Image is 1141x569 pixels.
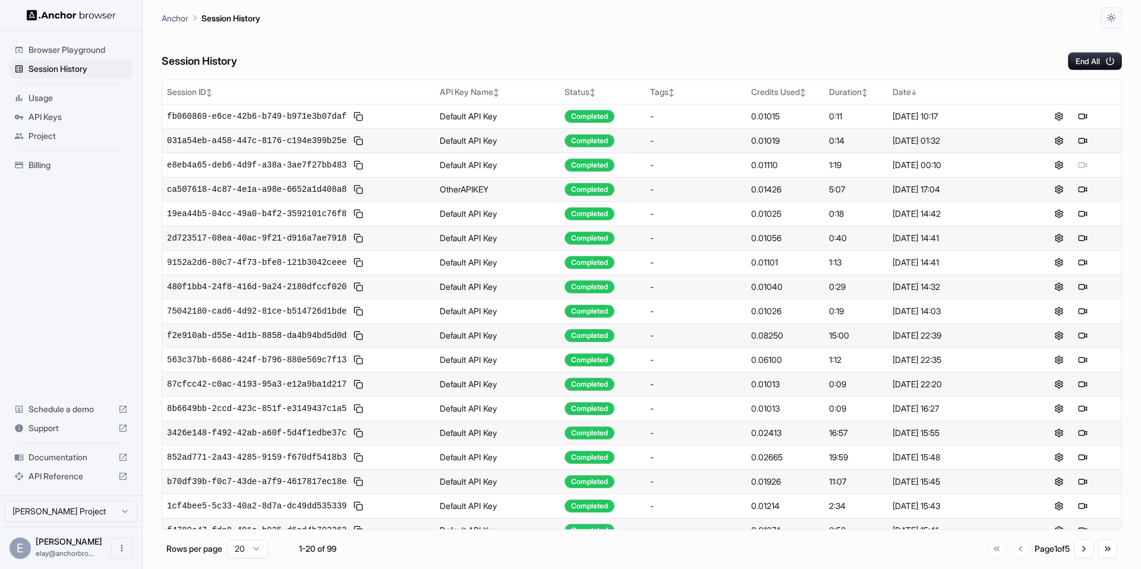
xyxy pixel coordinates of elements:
div: Completed [565,378,614,391]
td: Default API Key [435,104,560,128]
td: Default API Key [435,274,560,299]
span: 1cf4bee5-5c33-40a2-8d7a-dc49dd535339 [167,500,346,512]
div: Session ID [167,86,430,98]
div: 0:53 [829,524,882,536]
div: - [650,403,742,415]
div: - [650,427,742,439]
div: API Key Name [440,86,555,98]
div: - [650,257,742,268]
p: Session History [201,12,260,24]
span: fb060869-e6ce-42b6-b749-b971e3b07daf [167,110,346,122]
span: 87cfcc42-c0ac-4193-95a3-e12a9ba1d217 [167,378,346,390]
p: Anchor [162,12,188,24]
div: Completed [565,232,614,245]
div: Tags [650,86,742,98]
div: [DATE] 22:39 [893,330,1016,342]
div: - [650,476,742,488]
div: Completed [565,280,614,293]
span: 8b6649bb-2ccd-423c-851f-e3149437c1a5 [167,403,346,415]
div: Duration [829,86,882,98]
div: Billing [10,156,133,175]
div: 0.08250 [751,330,819,342]
div: 16:57 [829,427,882,439]
td: Default API Key [435,226,560,250]
div: Completed [565,207,614,220]
div: - [650,208,742,220]
div: 2:34 [829,500,882,512]
div: - [650,135,742,147]
div: 0:09 [829,403,882,415]
td: Default API Key [435,153,560,177]
td: Default API Key [435,201,560,226]
div: 0:18 [829,208,882,220]
div: - [650,378,742,390]
td: Default API Key [435,347,560,372]
td: Default API Key [435,128,560,153]
td: Default API Key [435,421,560,445]
div: Completed [565,183,614,196]
div: [DATE] 14:03 [893,305,1016,317]
div: Completed [565,353,614,366]
div: 0:11 [829,110,882,122]
button: Open menu [111,538,133,559]
div: 0:29 [829,281,882,293]
td: Default API Key [435,445,560,469]
h6: Session History [162,53,237,70]
div: 0:40 [829,232,882,244]
div: 0.06100 [751,354,819,366]
div: API Keys [10,108,133,127]
div: Date [893,86,1016,98]
div: - [650,330,742,342]
div: Usage [10,88,133,108]
div: [DATE] 15:55 [893,427,1016,439]
div: Completed [565,524,614,537]
span: ↕ [669,88,674,97]
span: 031a54eb-a458-447c-8176-c194e399b25e [167,135,346,147]
div: Support [10,419,133,438]
span: API Reference [29,470,114,482]
span: 19ea44b5-04cc-49a0-b4f2-3592101c76f8 [167,208,346,220]
span: 2d723517-08ea-40ac-9f21-d916a7ae7918 [167,232,346,244]
div: 0.02413 [751,427,819,439]
div: 0.01019 [751,135,819,147]
div: - [650,159,742,171]
div: [DATE] 22:35 [893,354,1016,366]
span: 563c37bb-6686-424f-b796-880e569c7f13 [167,354,346,366]
span: 9152a2d6-80c7-4f73-bfe8-121b3042ceee [167,257,346,268]
td: Default API Key [435,518,560,542]
div: [DATE] 14:41 [893,232,1016,244]
span: b70df39b-f0c7-43de-a7f9-4617817ec18e [167,476,346,488]
div: 19:59 [829,451,882,463]
span: Documentation [29,451,114,463]
div: Completed [565,159,614,172]
div: Schedule a demo [10,400,133,419]
div: Completed [565,305,614,318]
div: 0:09 [829,378,882,390]
div: Documentation [10,448,133,467]
span: 75042180-cad6-4d92-81ce-b514726d1bde [167,305,346,317]
div: Completed [565,110,614,123]
span: Schedule a demo [29,403,114,415]
div: 0.01015 [751,110,819,122]
div: 15:00 [829,330,882,342]
div: [DATE] 15:43 [893,500,1016,512]
div: Session History [10,59,133,78]
div: [DATE] 00:10 [893,159,1016,171]
span: 852ad771-2a43-4285-9159-f670df5418b3 [167,451,346,463]
span: ↕ [590,88,595,97]
span: ↓ [911,88,917,97]
div: Status [565,86,641,98]
span: Project [29,130,128,142]
span: ↕ [206,88,212,97]
div: 0.01040 [751,281,819,293]
div: Completed [565,256,614,269]
div: - [650,451,742,463]
span: 480f1bb4-24f8-416d-9a24-2180dfccf020 [167,281,346,293]
span: elay@anchorbrowser.io [36,549,94,558]
div: [DATE] 15:41 [893,524,1016,536]
div: - [650,110,742,122]
div: 0.01013 [751,403,819,415]
div: Completed [565,426,614,440]
span: API Keys [29,111,128,123]
div: Completed [565,402,614,415]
